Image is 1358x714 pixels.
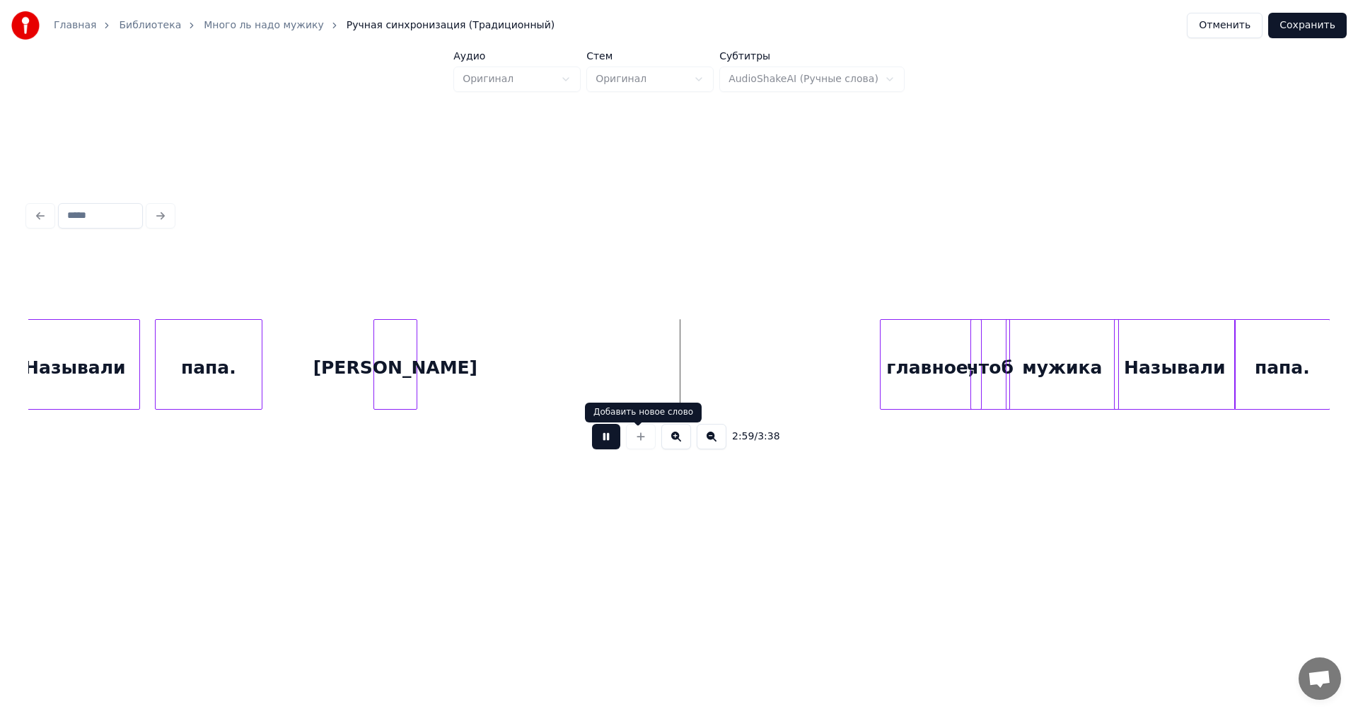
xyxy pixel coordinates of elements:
a: Библиотека [119,18,181,33]
label: Субтитры [719,51,905,61]
label: Аудио [453,51,581,61]
nav: breadcrumb [54,18,555,33]
span: 2:59 [732,430,754,444]
span: 3:38 [758,430,779,444]
label: Стем [586,51,714,61]
span: Ручная синхронизация (Традиционный) [347,18,555,33]
a: Много ль надо мужику [204,18,324,33]
div: Добавить новое слово [593,407,693,418]
button: Сохранить [1268,13,1347,38]
button: Отменить [1187,13,1263,38]
img: youka [11,11,40,40]
a: Главная [54,18,96,33]
div: Открытый чат [1299,657,1341,700]
div: / [732,430,766,444]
